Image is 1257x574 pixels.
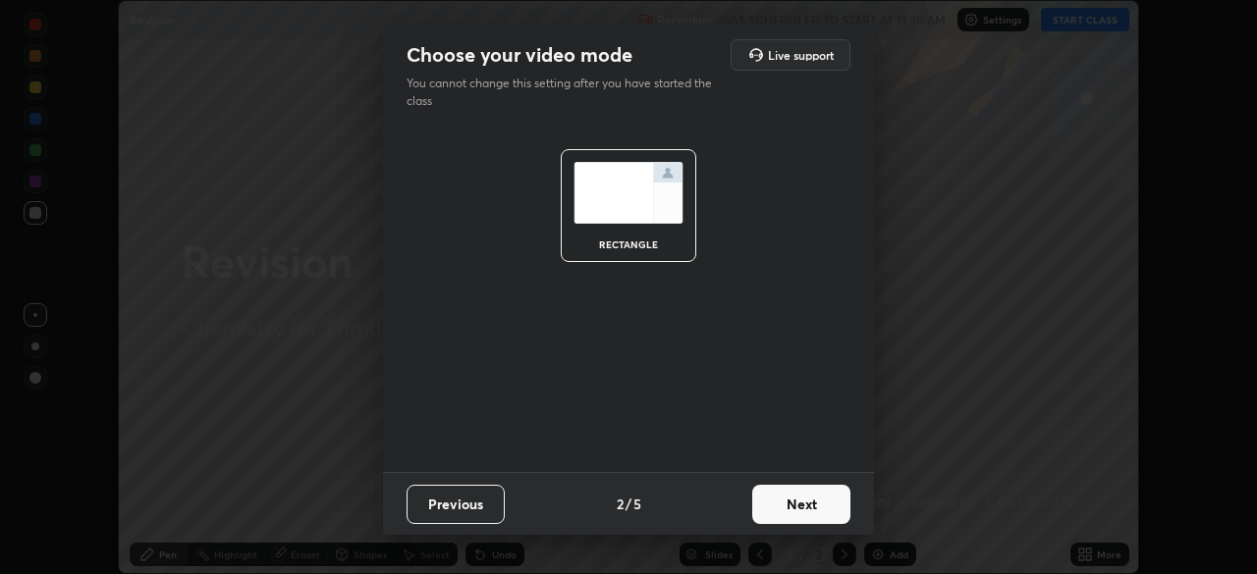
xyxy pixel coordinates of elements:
[407,75,725,110] p: You cannot change this setting after you have started the class
[633,494,641,514] h4: 5
[589,239,668,249] div: rectangle
[752,485,850,524] button: Next
[407,42,632,68] h2: Choose your video mode
[768,49,834,61] h5: Live support
[626,494,631,514] h4: /
[407,485,505,524] button: Previous
[574,162,683,224] img: normalScreenIcon.ae25ed63.svg
[617,494,624,514] h4: 2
